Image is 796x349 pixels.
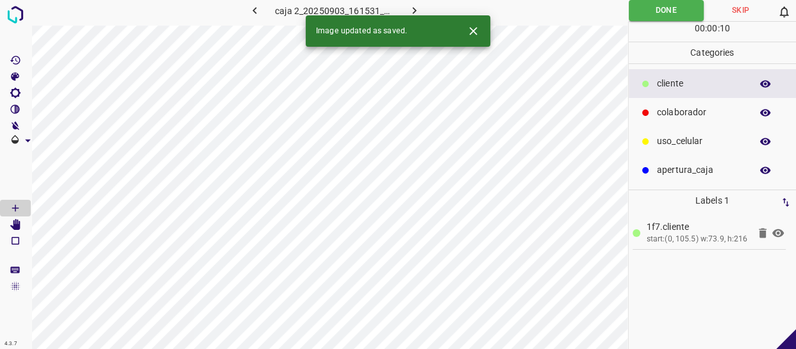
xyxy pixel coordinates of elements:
p: 1f7.cliente [647,220,749,234]
p: uso_celular [657,134,745,148]
p: 10 [720,22,730,35]
p: colaborador [657,106,745,119]
p: 00 [707,22,717,35]
img: logo [4,3,27,26]
div: 4.3.7 [1,339,21,349]
p: 00 [695,22,705,35]
p: apertura_caja [657,163,745,177]
div: start:(0, 105.5) w:73.9, h:216 [647,234,749,245]
div: : : [695,22,730,42]
span: Image updated as saved. [316,26,407,37]
p: cliente [657,77,745,90]
p: Labels 1 [633,190,793,211]
h6: caja 2_20250903_161531_683730.jpg [275,3,394,21]
button: Close [461,19,485,43]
